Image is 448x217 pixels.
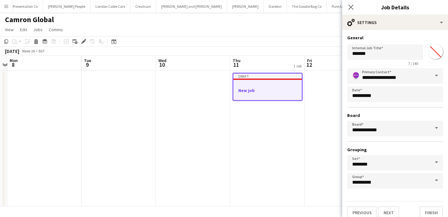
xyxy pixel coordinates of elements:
[10,58,18,63] span: Mon
[306,61,312,68] span: 12
[83,61,91,68] span: 9
[43,0,91,12] button: [PERSON_NAME] People
[91,0,130,12] button: London Cable Cars
[2,26,16,34] a: View
[49,27,63,32] span: Comms
[287,0,327,12] button: The Goodie Bag Co
[5,48,19,54] div: [DATE]
[5,15,54,24] h1: Camron Global
[227,0,264,12] button: [PERSON_NAME]
[347,113,443,118] h3: Board
[157,61,166,68] span: 10
[84,58,91,63] span: Tue
[39,49,45,53] div: BST
[17,26,30,34] a: Edit
[327,0,357,12] button: Pure Agency
[342,3,448,11] h3: Job Details
[403,61,423,66] span: 7 / 140
[233,88,302,93] h3: New job
[233,58,240,63] span: Thu
[293,64,301,68] div: 1 Job
[233,74,302,79] div: Draft
[347,147,443,152] h3: Grouping
[31,26,45,34] a: Jobs
[20,27,27,32] span: Edit
[5,27,14,32] span: View
[307,58,312,63] span: Fri
[33,27,43,32] span: Jobs
[232,61,240,68] span: 11
[264,0,287,12] button: Datekin
[347,35,443,41] h3: General
[342,15,448,30] div: Settings
[46,26,65,34] a: Comms
[130,0,156,12] button: Creatisan
[158,58,166,63] span: Wed
[9,61,18,68] span: 8
[156,0,227,12] button: [PERSON_NAME] and [PERSON_NAME]
[233,73,302,101] app-job-card: DraftNew job
[21,49,36,53] span: Week 36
